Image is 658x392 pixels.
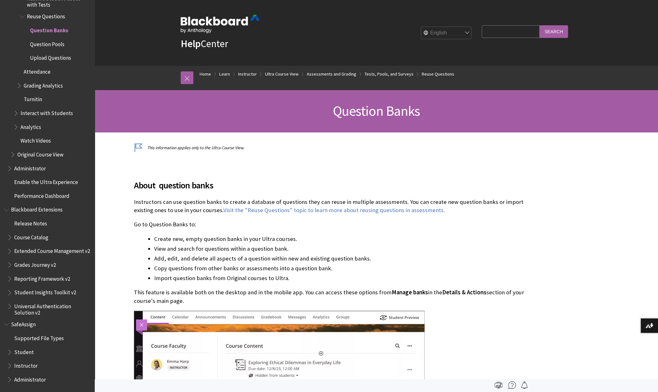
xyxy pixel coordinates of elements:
[154,235,526,243] li: Create new, empty question banks in your Ultra courses.
[422,70,454,78] a: Reuse Questions
[14,301,90,316] span: Universal Authentication Solution v2
[14,218,47,227] span: Release Notes
[181,15,260,33] img: Blackboard by Anthology
[30,25,68,34] span: Question Banks
[21,122,41,130] span: Analytics
[24,80,63,89] span: Grading Analytics
[14,232,48,241] span: Course Catalog
[30,53,71,61] span: Upload Questions
[181,37,228,50] a: HelpCenter
[200,70,211,78] a: Home
[392,289,428,296] span: Manage banks
[508,381,516,389] img: More help
[17,149,63,158] span: Original Course View
[540,25,568,38] input: Search
[154,264,526,273] li: Copy questions from other banks or assessments into a question bank.
[307,70,356,78] a: Assessments and Grading
[14,347,34,355] span: Student
[134,145,526,151] p: This information applies only to the Ultra Course View.
[134,198,526,214] p: Instructors can use question banks to create a database of questions they can reuse in multiple a...
[11,319,36,328] span: SafeAssign
[238,70,257,78] a: Instructor
[154,244,526,253] li: View and search for questions within a question bank.
[521,381,528,389] img: Follow this page
[14,163,46,172] span: Administrator
[181,37,201,50] strong: Help
[4,205,91,316] nav: Book outline for Blackboard Extensions
[154,274,526,283] li: Import question banks from Original courses to Ultra.
[21,135,51,144] span: Watch Videos
[134,220,526,229] p: Go to Question Banks to:
[14,333,64,341] span: Supported File Types
[30,39,64,47] span: Question Pools
[24,66,51,75] span: Attendance
[14,260,56,268] span: Grades Journey v2
[14,246,90,254] span: Extended Course Management v2
[21,108,73,116] span: Interact with Students
[14,191,69,199] span: Performance Dashboard
[14,360,38,369] span: Instructor
[11,205,63,213] span: Blackboard Extensions
[154,254,526,263] li: Add, edit, and delete all aspects of a question within new and existing question banks.
[421,27,472,40] select: Site Language Selector
[14,374,46,383] span: Administrator
[333,102,420,119] span: Question Banks
[14,177,78,185] span: Enable the Ultra Experience
[442,289,486,296] span: Details & Actions
[134,179,526,192] span: About question banks
[219,70,230,78] a: Learn
[134,288,526,305] p: This feature is available both on the desktop and in the mobile app. You can access these options...
[223,206,445,214] a: Visit the "Reuse Questions" topic to learn more about reusing questions in assessments.
[24,94,42,103] span: Turnitin
[14,273,70,282] span: Reporting Framework v2
[495,381,502,389] img: Print
[14,287,76,296] span: Student Insights Toolkit v2
[265,70,299,78] a: Ultra Course View
[365,70,414,78] a: Tests, Pools, and Surveys
[4,319,91,385] nav: Book outline for Blackboard SafeAssign
[27,11,65,20] span: Reuse Questions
